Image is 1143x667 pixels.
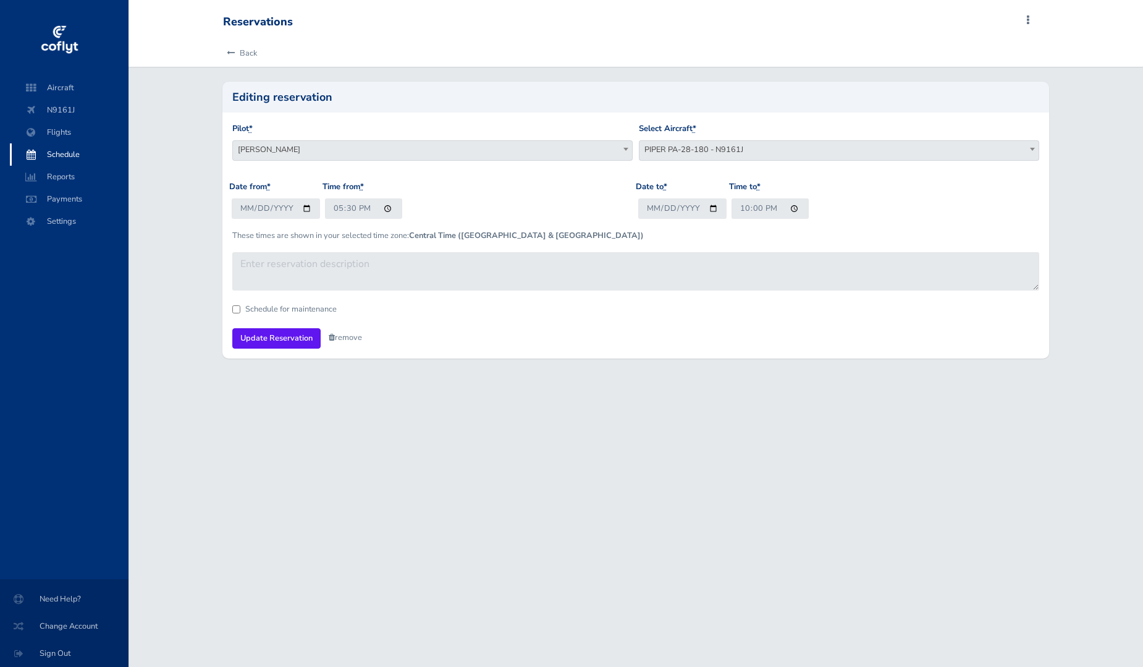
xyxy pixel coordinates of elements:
img: coflyt logo [39,22,80,59]
span: Jordan Judt [232,140,633,161]
span: Sign Out [15,642,114,665]
label: Date to [636,181,667,193]
label: Schedule for maintenance [245,305,337,313]
div: Reservations [223,15,293,29]
a: Back [223,40,257,67]
abbr: required [360,181,364,192]
span: PIPER PA-28-180 - N9161J [639,140,1039,161]
a: remove [329,332,362,343]
span: Aircraft [22,77,116,99]
b: Central Time ([GEOGRAPHIC_DATA] & [GEOGRAPHIC_DATA]) [409,230,644,241]
label: Pilot [232,122,253,135]
label: Time from [323,181,364,193]
span: Schedule [22,143,116,166]
span: Change Account [15,615,114,637]
abbr: required [757,181,761,192]
label: Date from [229,181,271,193]
label: Time to [729,181,761,193]
abbr: required [249,123,253,134]
span: Reports [22,166,116,188]
span: Need Help? [15,588,114,610]
span: Jordan Judt [233,141,632,158]
h2: Editing reservation [232,91,1039,103]
abbr: required [267,181,271,192]
span: Flights [22,121,116,143]
p: These times are shown in your selected time zone: [232,229,1039,242]
span: Settings [22,210,116,232]
span: Payments [22,188,116,210]
span: N9161J [22,99,116,121]
span: PIPER PA-28-180 - N9161J [639,141,1039,158]
abbr: required [664,181,667,192]
label: Select Aircraft [639,122,696,135]
abbr: required [693,123,696,134]
input: Update Reservation [232,328,321,349]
